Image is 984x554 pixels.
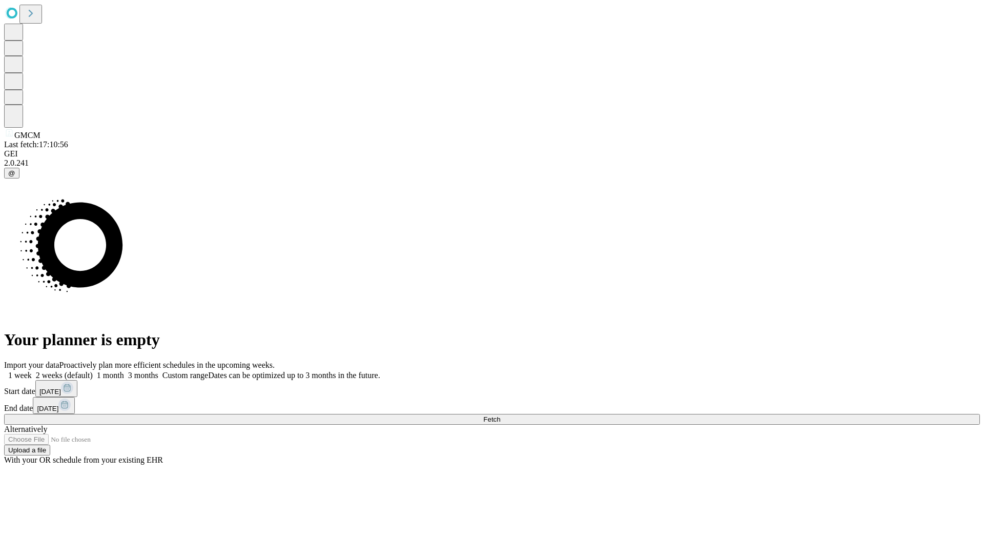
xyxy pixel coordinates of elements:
[8,169,15,177] span: @
[4,149,980,159] div: GEI
[14,131,40,140] span: GMCM
[59,361,275,369] span: Proactively plan more efficient schedules in the upcoming weeks.
[8,371,32,380] span: 1 week
[4,414,980,425] button: Fetch
[4,159,980,168] div: 2.0.241
[128,371,158,380] span: 3 months
[4,445,50,456] button: Upload a file
[39,388,61,395] span: [DATE]
[4,361,59,369] span: Import your data
[208,371,380,380] span: Dates can be optimized up to 3 months in the future.
[4,330,980,349] h1: Your planner is empty
[4,456,163,464] span: With your OR schedule from your existing EHR
[35,380,77,397] button: [DATE]
[4,380,980,397] div: Start date
[4,425,47,433] span: Alternatively
[162,371,208,380] span: Custom range
[33,397,75,414] button: [DATE]
[97,371,124,380] span: 1 month
[37,405,58,412] span: [DATE]
[4,168,19,179] button: @
[4,397,980,414] div: End date
[36,371,93,380] span: 2 weeks (default)
[483,415,500,423] span: Fetch
[4,140,68,149] span: Last fetch: 17:10:56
